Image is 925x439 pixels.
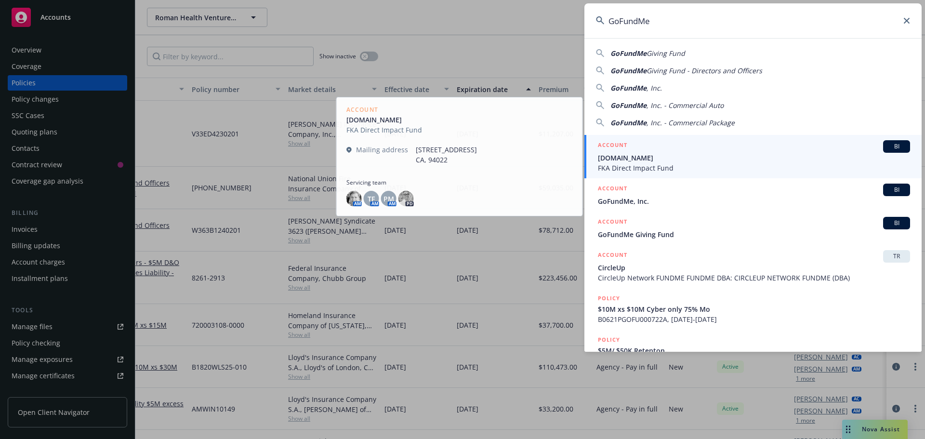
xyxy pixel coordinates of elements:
[598,196,910,206] span: GoFundMe, Inc.
[647,49,685,58] span: Giving Fund
[598,273,910,283] span: CircleUp Network FUNDME FUNDME DBA: CIRCLEUP NETWORK FUNDME (DBA)
[598,263,910,273] span: CircleUp
[598,314,910,324] span: B0621PGOFU000722A, [DATE]-[DATE]
[584,245,922,288] a: ACCOUNTTRCircleUpCircleUp Network FUNDME FUNDME DBA: CIRCLEUP NETWORK FUNDME (DBA)
[598,346,910,356] span: $5M/ $50K Retenton
[887,142,906,151] span: BI
[598,229,910,239] span: GoFundMe Giving Fund
[610,101,647,110] span: GoFundMe
[584,288,922,330] a: POLICY$10M xs $10M Cyber only 75% MoB0621PGOFU000722A, [DATE]-[DATE]
[887,252,906,261] span: TR
[598,250,627,262] h5: ACCOUNT
[584,135,922,178] a: ACCOUNTBI[DOMAIN_NAME]FKA Direct Impact Fund
[647,66,762,75] span: Giving Fund - Directors and Officers
[598,304,910,314] span: $10M xs $10M Cyber only 75% Mo
[584,330,922,371] a: POLICY$5M/ $50K Retenton
[584,3,922,38] input: Search...
[610,49,647,58] span: GoFundMe
[610,66,647,75] span: GoFundMe
[584,178,922,212] a: ACCOUNTBIGoFundMe, Inc.
[598,184,627,195] h5: ACCOUNT
[647,118,735,127] span: , Inc. - Commercial Package
[598,335,620,345] h5: POLICY
[598,217,627,228] h5: ACCOUNT
[598,140,627,152] h5: ACCOUNT
[647,83,662,93] span: , Inc.
[584,212,922,245] a: ACCOUNTBIGoFundMe Giving Fund
[598,293,620,303] h5: POLICY
[610,118,647,127] span: GoFundMe
[647,101,724,110] span: , Inc. - Commercial Auto
[598,163,910,173] span: FKA Direct Impact Fund
[598,153,910,163] span: [DOMAIN_NAME]
[610,83,647,93] span: GoFundMe
[887,186,906,194] span: BI
[887,219,906,227] span: BI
